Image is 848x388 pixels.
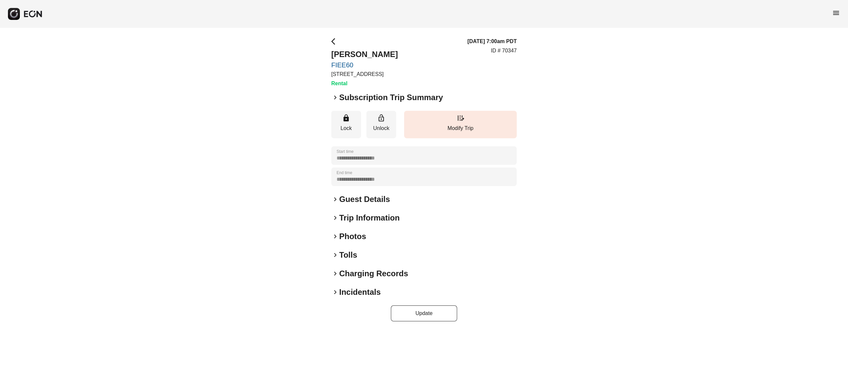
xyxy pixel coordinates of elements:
h2: Photos [339,231,366,242]
button: Update [391,305,457,321]
h2: Guest Details [339,194,390,205]
span: keyboard_arrow_right [331,214,339,222]
span: lock [342,114,350,122]
h3: [DATE] 7:00am PDT [467,37,517,45]
button: Modify Trip [404,111,517,138]
span: keyboard_arrow_right [331,251,339,259]
button: Unlock [366,111,396,138]
h2: Incidentals [339,287,381,297]
span: keyboard_arrow_right [331,270,339,278]
h3: Rental [331,80,398,88]
h2: Trip Information [339,213,400,223]
h2: Subscription Trip Summary [339,92,443,103]
span: keyboard_arrow_right [331,195,339,203]
p: ID # 70347 [491,47,517,55]
span: keyboard_arrow_right [331,288,339,296]
span: menu [832,9,840,17]
p: Lock [335,124,358,132]
span: arrow_back_ios [331,37,339,45]
h2: Charging Records [339,268,408,279]
a: FIEE60 [331,61,398,69]
h2: Tolls [339,250,357,260]
p: Modify Trip [407,124,513,132]
span: keyboard_arrow_right [331,232,339,240]
button: Lock [331,111,361,138]
span: keyboard_arrow_right [331,94,339,101]
span: lock_open [377,114,385,122]
p: Unlock [370,124,393,132]
span: edit_road [456,114,464,122]
p: [STREET_ADDRESS] [331,70,398,78]
h2: [PERSON_NAME] [331,49,398,60]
